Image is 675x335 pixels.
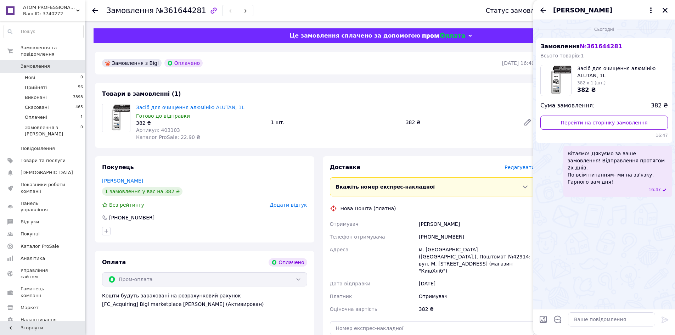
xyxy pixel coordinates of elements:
[403,117,518,127] div: 382 ₴
[21,169,73,176] span: [DEMOGRAPHIC_DATA]
[21,243,59,250] span: Каталог ProSale
[540,102,595,110] span: Сума замовлення:
[330,306,377,312] span: Оціночна вартість
[536,26,672,33] div: 12.09.2025
[540,53,584,58] span: Всього товарів: 1
[553,315,562,324] button: Відкрити шаблони відповідей
[21,305,39,311] span: Маркет
[21,231,40,237] span: Покупці
[21,317,57,323] span: Налаштування
[80,74,83,81] span: 0
[156,6,206,15] span: №361644281
[336,184,435,190] span: Вкажіть номер експрес-накладної
[541,65,571,96] img: 6820508846_w100_h100_zasib-dlya-ochischennya.jpg
[25,74,35,81] span: Нові
[92,7,98,14] div: Повернутися назад
[136,105,244,110] a: Засіб для очищення алюмінію ALUTAN, 1L
[505,164,535,170] span: Редагувати
[270,202,307,208] span: Додати відгук
[330,281,371,286] span: Дата відправки
[102,259,126,266] span: Оплата
[540,43,622,50] span: Замовлення
[289,32,420,39] span: Це замовлення сплачено за допомогою
[580,43,622,50] span: № 361644281
[21,219,39,225] span: Відгуки
[486,7,551,14] div: Статус замовлення
[106,6,154,15] span: Замовлення
[25,124,80,137] span: Замовлення з [PERSON_NAME]
[23,4,76,11] span: ATOM PROFESSIONAL - Інтернет магазин автохімії
[521,115,535,129] a: Редагувати
[417,303,536,316] div: 382 ₴
[591,27,617,33] span: Сьогодні
[417,290,536,303] div: Отримувач
[417,277,536,290] div: [DATE]
[330,234,385,240] span: Телефон отримувача
[21,45,85,57] span: Замовлення та повідомлення
[417,230,536,243] div: [PHONE_NUMBER]
[651,102,668,110] span: 382 ₴
[21,63,50,69] span: Замовлення
[553,6,655,15] button: [PERSON_NAME]
[268,117,403,127] div: 1 шт.
[577,65,668,79] span: Засіб для очищення алюмінію ALUTAN, 1L
[330,221,359,227] span: Отримувач
[269,258,307,267] div: Оплачено
[21,145,55,152] span: Повідомлення
[648,187,661,193] span: 16:47 12.09.2025
[136,113,190,119] span: Готово до відправки
[23,11,85,17] div: Ваш ID: 3740272
[164,59,203,67] div: Оплачено
[25,84,47,91] span: Прийняті
[136,119,265,127] div: 382 ₴
[109,202,144,208] span: Без рейтингу
[21,267,66,280] span: Управління сайтом
[102,178,143,184] a: [PERSON_NAME]
[75,104,83,111] span: 465
[417,243,536,277] div: м. [GEOGRAPHIC_DATA] ([GEOGRAPHIC_DATA].), Поштомат №42914: вул. М. [STREET_ADDRESS] (магазин "Ки...
[540,116,668,130] a: Перейти на сторінку замовлення
[568,150,668,185] span: Вітаємо! Дякуємо за ваше замовлення! Відправлення протягом 2х днів. По всім питанням- ми на зв'яз...
[102,104,130,132] img: Засіб для очищення алюмінію ALUTAN, 1L
[661,6,669,15] button: Закрити
[553,6,612,15] span: [PERSON_NAME]
[102,187,182,196] div: 1 замовлення у вас на 382 ₴
[21,255,45,262] span: Аналітика
[80,124,83,137] span: 0
[25,94,47,101] span: Виконані
[102,292,307,308] div: Кошти будуть зараховані на розрахунковий рахунок
[108,214,155,221] div: [PHONE_NUMBER]
[25,114,47,121] span: Оплачені
[102,90,181,97] span: Товари в замовленні (1)
[422,33,465,39] img: evopay logo
[80,114,83,121] span: 1
[540,133,668,139] span: 16:47 12.09.2025
[577,80,606,85] span: 382 x 1 (шт.)
[78,84,83,91] span: 56
[339,205,398,212] div: Нова Пошта (платна)
[502,60,535,66] time: [DATE] 16:40
[330,247,349,252] span: Адреса
[102,59,162,67] div: Замовлення з Bigl
[136,134,200,140] span: Каталог ProSale: 22.90 ₴
[21,200,66,213] span: Панель управління
[417,218,536,230] div: [PERSON_NAME]
[102,164,134,171] span: Покупець
[21,157,66,164] span: Товари та послуги
[330,294,352,299] span: Платник
[21,182,66,194] span: Показники роботи компанії
[539,6,547,15] button: Назад
[4,25,83,38] input: Пошук
[21,286,66,298] span: Гаманець компанії
[577,86,596,93] span: 382 ₴
[102,301,307,308] div: [FC_Acquiring] Bigl marketplace [PERSON_NAME] (Активирован)
[330,164,361,171] span: Доставка
[136,127,180,133] span: Артикул: 403103
[73,94,83,101] span: 3898
[25,104,49,111] span: Скасовані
